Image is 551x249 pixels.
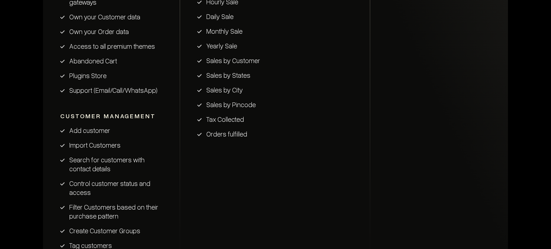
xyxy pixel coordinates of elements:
div: Customer Management [60,112,163,120]
li: Tax Collected [197,115,353,124]
li: Plugins Store [60,71,163,80]
li: Create Customer Groups [60,226,163,235]
li: Sales by States [197,71,353,80]
li: Access to all premium themes [60,42,163,51]
li: Own your Customer data [60,12,163,21]
li: Search for customers with contact details [60,155,163,173]
li: Filter Customers based on their purchase pattern [60,202,163,220]
li: Import Customers [60,140,163,149]
li: Abandoned Cart [60,56,163,65]
li: Add customer [60,126,163,135]
li: Sales by City [197,85,353,94]
li: Sales by Pincode [197,100,353,109]
li: Control customer status and access [60,179,163,197]
li: Daily Sale [197,12,353,21]
li: Monthly Sale [197,27,353,35]
li: Sales by Customer [197,56,353,65]
li: Own your Order data [60,27,163,36]
li: Yearly Sale [197,41,353,50]
li: Orders fulfilled [197,129,353,138]
li: Support (Email/Call/WhatsApp) [60,86,163,95]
